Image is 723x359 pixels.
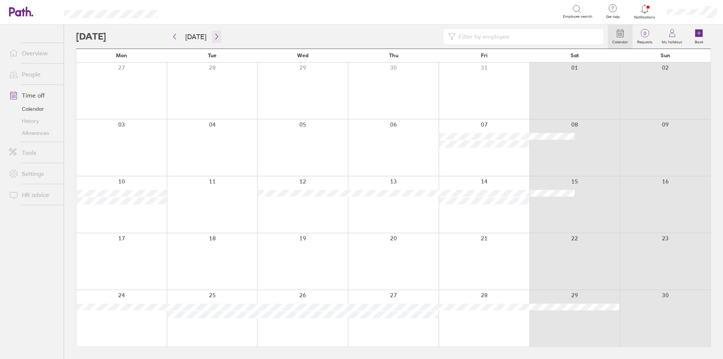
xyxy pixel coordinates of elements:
[179,31,212,43] button: [DATE]
[657,38,687,44] label: My holidays
[178,8,197,15] div: Search
[570,52,579,58] span: Sat
[3,127,64,139] a: Allowances
[563,14,592,19] span: Employee search
[608,24,633,49] a: Calendar
[633,31,657,37] span: 0
[633,15,657,20] span: Notifications
[3,46,64,61] a: Overview
[208,52,217,58] span: Tue
[633,24,657,49] a: 0Requests
[481,52,488,58] span: Fri
[3,115,64,127] a: History
[690,38,708,44] label: Book
[116,52,127,58] span: Mon
[660,52,670,58] span: Sun
[633,4,657,20] a: Notifications
[633,38,657,44] label: Requests
[687,24,711,49] a: Book
[389,52,398,58] span: Thu
[3,145,64,160] a: Tools
[456,29,599,44] input: Filter by employee
[3,166,64,181] a: Settings
[601,15,625,19] span: Get help
[3,88,64,103] a: Time off
[657,24,687,49] a: My holidays
[297,52,308,58] span: Wed
[3,187,64,202] a: HR advice
[3,103,64,115] a: Calendar
[608,38,633,44] label: Calendar
[3,67,64,82] a: People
